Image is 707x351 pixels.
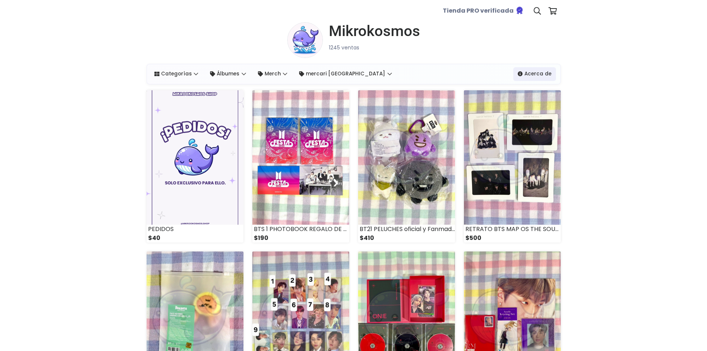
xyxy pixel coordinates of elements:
a: BT21 PELUCHES oficial y Fanmade SHOOKY $410 [358,90,455,243]
a: BTS 1 PHOTOBOOK REGALO DE PREVENTA FESTA original $190 [252,90,349,243]
a: Merch [253,67,292,81]
div: $190 [252,234,349,243]
div: $40 [147,234,243,243]
img: small_1753781744879.jpeg [252,90,349,225]
a: RETRATO BTS MAP OS THE SOUL 7 oficial REGALO SET $500 [464,90,561,243]
div: BTS 1 PHOTOBOOK REGALO DE PREVENTA FESTA original [252,225,349,234]
div: $500 [464,234,561,243]
div: PEDIDOS [147,225,243,234]
div: RETRATO BTS MAP OS THE SOUL 7 oficial REGALO SET [464,225,561,234]
b: Tienda PRO verificada [443,7,514,15]
img: small_1753781600000.jpeg [358,90,455,225]
img: small_1753781357533.jpeg [464,90,561,225]
a: Categorías [150,67,203,81]
img: small.png [287,22,323,58]
div: $410 [358,234,455,243]
a: mercari [GEOGRAPHIC_DATA] [295,67,396,81]
div: BT21 PELUCHES oficial y Fanmade SHOOKY [358,225,455,234]
img: Tienda verificada [515,6,524,15]
img: small_1755799094875.png [147,90,243,225]
a: Mikrokosmos [323,22,420,40]
a: PEDIDOS $40 [147,90,243,243]
h1: Mikrokosmos [329,22,420,40]
a: Álbumes [206,67,251,81]
a: Acerca de [513,67,556,81]
small: 1245 ventas [329,44,359,51]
